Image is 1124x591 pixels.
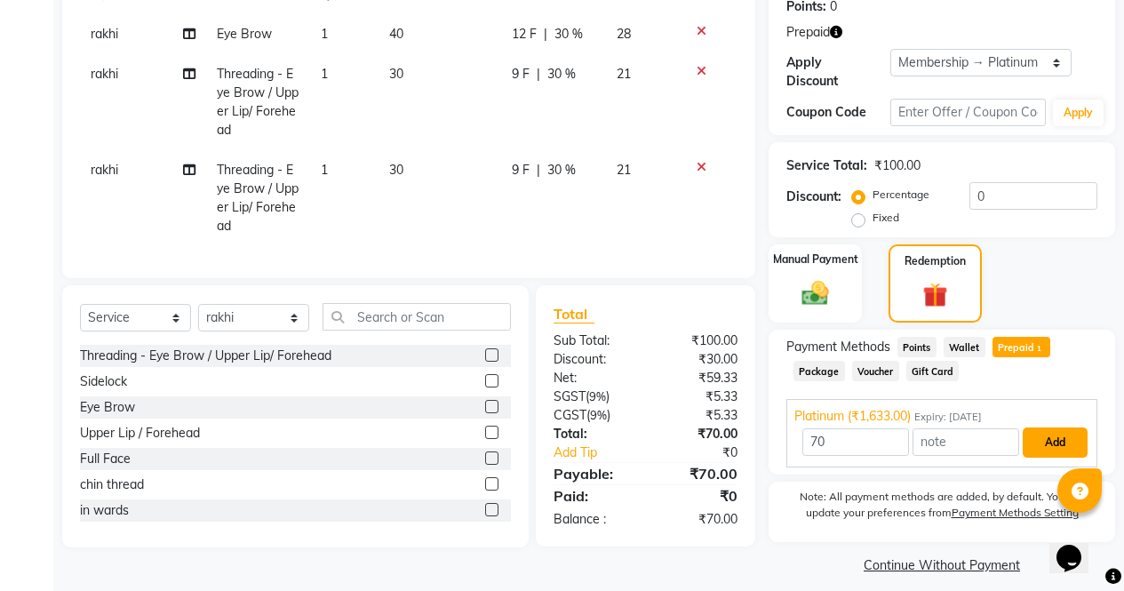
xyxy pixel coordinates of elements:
[80,450,131,468] div: Full Face
[645,463,751,484] div: ₹70.00
[80,475,144,494] div: chin thread
[554,25,583,44] span: 30 %
[890,99,1046,126] input: Enter Offer / Coupon Code
[547,161,576,180] span: 30 %
[91,26,118,42] span: rakhi
[547,65,576,84] span: 30 %
[992,337,1050,357] span: Prepaid
[554,407,586,423] span: CGST
[802,428,909,456] input: Amount
[91,66,118,82] span: rakhi
[645,510,751,529] div: ₹70.00
[80,347,331,365] div: Threading - Eye Brow / Upper Lip/ Forehead
[91,162,118,178] span: rakhi
[590,408,607,422] span: 9%
[544,25,547,44] span: |
[1053,100,1104,126] button: Apply
[874,156,921,175] div: ₹100.00
[915,280,956,311] img: _gift.svg
[794,407,911,426] span: Platinum (₹1,633.00)
[793,278,837,309] img: _cash.svg
[80,501,129,520] div: in wards
[905,253,966,269] label: Redemption
[540,485,646,507] div: Paid:
[786,53,890,91] div: Apply Discount
[217,66,299,138] span: Threading - Eye Brow / Upper Lip/ Forehead
[873,210,899,226] label: Fixed
[786,156,867,175] div: Service Total:
[540,510,646,529] div: Balance :
[617,66,631,82] span: 21
[217,26,272,42] span: Eye Brow
[772,556,1112,575] a: Continue Without Payment
[617,162,631,178] span: 21
[512,25,537,44] span: 12 F
[80,424,200,443] div: Upper Lip / Forehead
[540,350,646,369] div: Discount:
[793,361,845,381] span: Package
[897,337,937,357] span: Points
[323,303,511,331] input: Search or Scan
[645,425,751,443] div: ₹70.00
[321,26,328,42] span: 1
[914,410,982,425] span: Expiry: [DATE]
[389,26,403,42] span: 40
[80,372,127,391] div: Sidelock
[512,161,530,180] span: 9 F
[786,188,841,206] div: Discount:
[540,387,646,406] div: ( )
[80,398,135,417] div: Eye Brow
[645,331,751,350] div: ₹100.00
[554,388,586,404] span: SGST
[1034,344,1044,355] span: 1
[663,443,751,462] div: ₹0
[540,443,663,462] a: Add Tip
[645,350,751,369] div: ₹30.00
[321,162,328,178] span: 1
[786,489,1097,528] label: Note: All payment methods are added, by default. You can update your preferences from
[952,505,1079,521] label: Payment Methods Setting
[540,331,646,350] div: Sub Total:
[537,65,540,84] span: |
[1023,427,1088,458] button: Add
[540,369,646,387] div: Net:
[540,425,646,443] div: Total:
[852,361,899,381] span: Voucher
[1049,520,1106,573] iframe: chat widget
[540,406,646,425] div: ( )
[537,161,540,180] span: |
[645,387,751,406] div: ₹5.33
[645,406,751,425] div: ₹5.33
[389,66,403,82] span: 30
[873,187,929,203] label: Percentage
[217,162,299,234] span: Threading - Eye Brow / Upper Lip/ Forehead
[554,305,594,323] span: Total
[944,337,985,357] span: Wallet
[617,26,631,42] span: 28
[786,338,890,356] span: Payment Methods
[589,389,606,403] span: 9%
[913,428,1019,456] input: note
[786,23,830,42] span: Prepaid
[645,369,751,387] div: ₹59.33
[645,485,751,507] div: ₹0
[321,66,328,82] span: 1
[906,361,960,381] span: Gift Card
[540,463,646,484] div: Payable:
[512,65,530,84] span: 9 F
[786,103,890,122] div: Coupon Code
[389,162,403,178] span: 30
[773,252,858,268] label: Manual Payment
